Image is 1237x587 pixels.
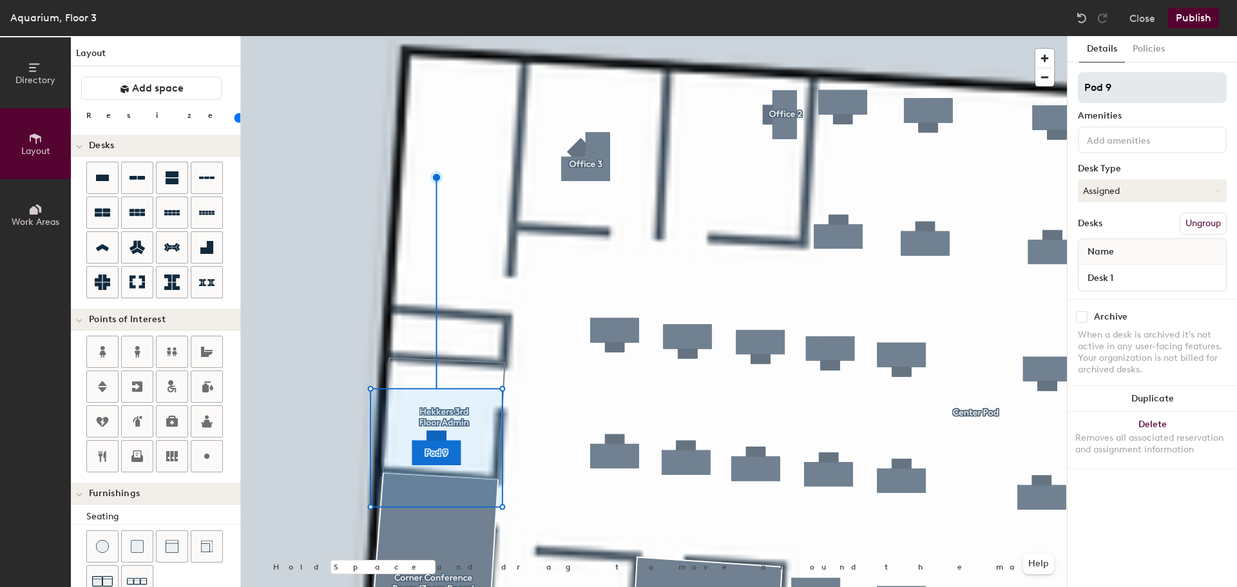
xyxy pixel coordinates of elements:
[132,82,184,95] span: Add space
[1068,412,1237,468] button: DeleteRemoves all associated reservation and assignment information
[1078,179,1227,202] button: Assigned
[1094,312,1127,322] div: Archive
[1075,432,1229,456] div: Removes all associated reservation and assignment information
[86,110,229,120] div: Resize
[1078,218,1102,229] div: Desks
[10,10,97,26] div: Aquarium, Floor 3
[131,540,144,553] img: Cushion
[1129,8,1155,28] button: Close
[191,530,223,563] button: Couch (corner)
[86,510,240,524] div: Seating
[1125,36,1173,63] button: Policies
[89,314,166,325] span: Points of Interest
[1168,8,1219,28] button: Publish
[1084,131,1200,147] input: Add amenities
[1078,111,1227,121] div: Amenities
[1096,12,1109,24] img: Redo
[96,540,109,553] img: Stool
[12,217,59,227] span: Work Areas
[166,540,178,553] img: Couch (middle)
[89,140,114,151] span: Desks
[21,146,50,157] span: Layout
[1068,386,1237,412] button: Duplicate
[1075,12,1088,24] img: Undo
[81,77,222,100] button: Add space
[86,530,119,563] button: Stool
[89,488,140,499] span: Furnishings
[1081,240,1120,264] span: Name
[200,540,213,553] img: Couch (corner)
[1078,329,1227,376] div: When a desk is archived it's not active in any user-facing features. Your organization is not bil...
[71,46,240,66] h1: Layout
[1079,36,1125,63] button: Details
[1078,164,1227,174] div: Desk Type
[1081,269,1223,287] input: Unnamed desk
[1180,213,1227,235] button: Ungroup
[15,75,55,86] span: Directory
[1023,553,1054,574] button: Help
[156,530,188,563] button: Couch (middle)
[121,530,153,563] button: Cushion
